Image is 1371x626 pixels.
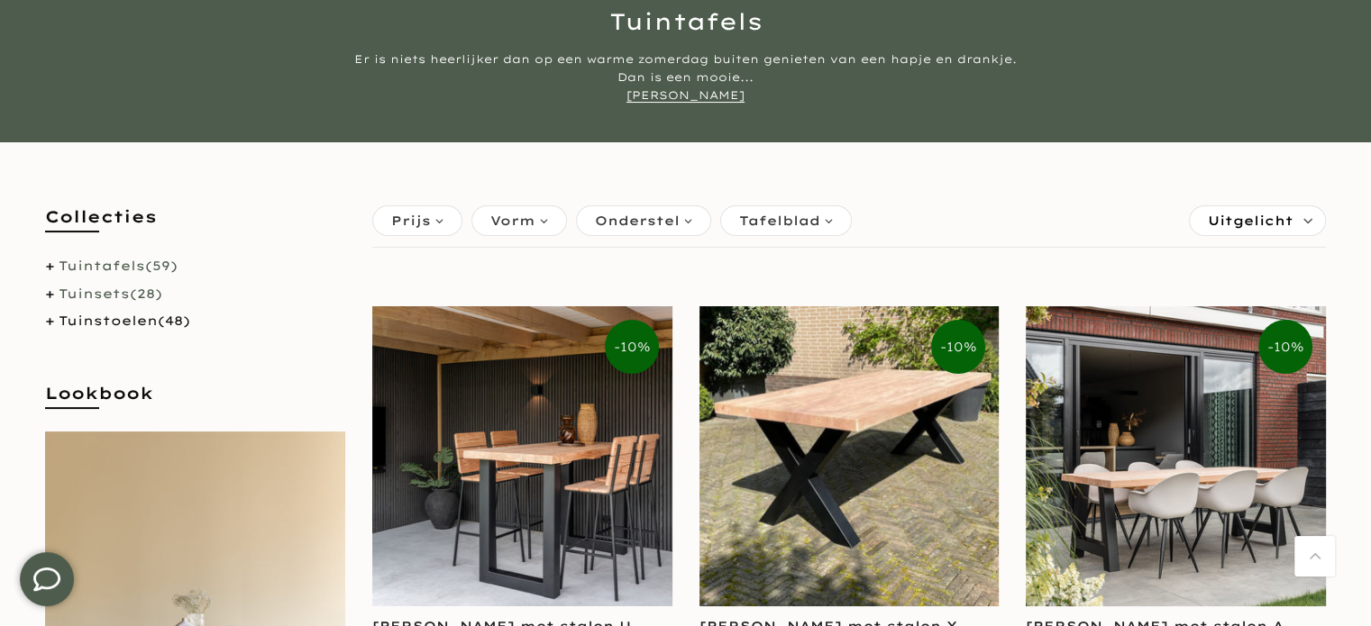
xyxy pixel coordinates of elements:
[931,320,985,374] span: -10%
[59,258,178,274] a: Tuintafels(59)
[159,10,1213,32] h1: Tuintafels
[490,211,535,231] span: Vorm
[158,313,190,329] span: (48)
[1208,206,1293,235] span: Uitgelicht
[739,211,820,231] span: Tafelblad
[45,205,345,246] h5: Collecties
[145,258,178,274] span: (59)
[391,211,431,231] span: Prijs
[45,382,345,422] h5: Lookbook
[595,211,680,231] span: Onderstel
[2,534,92,624] iframe: toggle-frame
[59,313,190,329] a: Tuinstoelen(48)
[605,320,659,374] span: -10%
[1294,536,1335,576] a: Terug naar boven
[1258,320,1312,374] span: -10%
[1190,206,1325,235] label: Sorteren:Uitgelicht
[626,88,745,103] a: [PERSON_NAME]
[59,286,162,302] a: Tuinsets(28)
[348,50,1024,104] div: Er is niets heerlijker dan op een warme zomerdag buiten genieten van een hapje en drankje. Dan is...
[130,286,162,302] span: (28)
